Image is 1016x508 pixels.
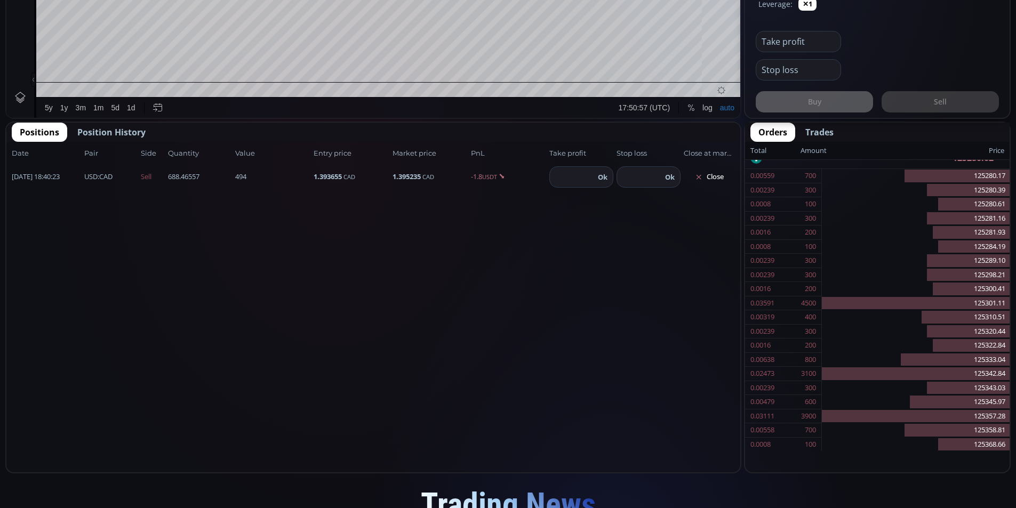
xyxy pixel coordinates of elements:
[710,462,732,482] div: Toggle Auto Scale
[38,467,46,476] div: 5y
[77,126,146,139] span: Position History
[750,268,774,282] div: 0.00239
[822,296,1010,311] div: 125301.11
[12,148,81,159] span: Date
[750,367,774,381] div: 0.02473
[750,282,771,296] div: 0.0016
[211,26,215,34] div: L
[805,395,816,409] div: 600
[801,296,816,310] div: 4500
[758,126,787,139] span: Orders
[805,268,816,282] div: 300
[482,173,497,181] small: USDT
[750,296,774,310] div: 0.03591
[105,467,114,476] div: 5d
[684,148,735,159] span: Close at market
[84,148,138,159] span: Pair
[84,172,113,182] span: :CAD
[822,310,1010,325] div: 125310.51
[750,183,774,197] div: 0.00239
[12,172,81,182] span: [DATE] 18:40:23
[169,26,174,34] div: H
[133,26,166,34] div: 123482.32
[471,172,546,182] span: -1.8
[25,437,29,451] div: Hide Drawings Toolbar
[62,38,87,46] div: 14.816K
[692,462,710,482] div: Toggle Log Scale
[822,183,1010,198] div: 125280.39
[750,423,774,437] div: 0.00558
[805,338,816,352] div: 200
[822,197,1010,212] div: 125280.61
[750,438,771,451] div: 0.0008
[257,26,289,34] div: 125280.02
[393,148,468,159] span: Market price
[292,26,351,34] div: +1797.71 (+1.46%)
[69,25,101,34] div: Bitcoin
[199,6,231,14] div: Indicators
[822,254,1010,268] div: 125289.10
[215,26,247,34] div: 123084.00
[91,6,96,14] div: D
[12,123,67,142] button: Positions
[750,338,771,352] div: 0.0016
[54,467,62,476] div: 1y
[127,26,133,34] div: O
[822,212,1010,226] div: 125281.16
[822,395,1010,409] div: 125345.97
[805,282,816,296] div: 200
[69,123,154,142] button: Position History
[168,148,232,159] span: Quantity
[822,240,1010,254] div: 125284.19
[750,225,771,239] div: 0.0016
[143,6,174,14] div: Compare
[714,467,728,476] div: auto
[822,423,1010,438] div: 125358.81
[822,353,1010,367] div: 125333.04
[750,353,774,367] div: 0.00638
[805,197,816,211] div: 100
[750,169,774,183] div: 0.00559
[617,148,681,159] span: Stop loss
[235,148,310,159] span: Value
[801,367,816,381] div: 3100
[822,338,1010,353] div: 125322.84
[35,38,58,46] div: Volume
[422,173,434,181] small: CAD
[750,310,774,324] div: 0.00319
[805,254,816,268] div: 300
[612,467,663,476] span: 17:50:57 (UTC)
[822,367,1010,381] div: 125342.84
[797,123,842,142] button: Trades
[822,381,1010,396] div: 125343.03
[822,438,1010,451] div: 125368.66
[750,123,795,142] button: Orders
[393,172,421,181] b: 1.395235
[750,409,774,423] div: 0.03111
[121,467,129,476] div: 1d
[343,173,355,181] small: CAD
[805,381,816,395] div: 300
[822,282,1010,296] div: 125300.41
[609,462,667,482] button: 17:50:57 (UTC)
[10,142,18,152] div: 
[805,423,816,437] div: 700
[87,467,97,476] div: 1m
[662,171,678,183] button: Ok
[805,353,816,367] div: 800
[750,197,771,211] div: 0.0008
[20,126,59,139] span: Positions
[805,212,816,225] div: 300
[69,467,79,476] div: 3m
[595,171,611,183] button: Ok
[314,148,389,159] span: Entry price
[801,144,827,158] div: Amount
[822,325,1010,339] div: 125320.44
[750,240,771,254] div: 0.0008
[750,144,801,158] div: Total
[235,172,310,182] span: 494
[109,25,118,34] div: Market open
[827,144,1004,158] div: Price
[750,254,774,268] div: 0.00239
[805,325,816,338] div: 300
